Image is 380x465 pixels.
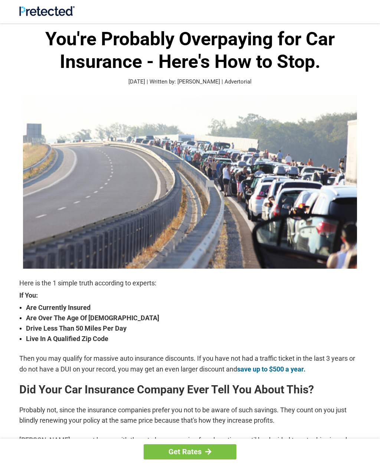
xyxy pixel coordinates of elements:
[144,444,236,459] a: Get Rates
[26,313,361,323] strong: Are Over The Age Of [DEMOGRAPHIC_DATA]
[26,302,361,313] strong: Are Currently Insured
[19,292,361,299] strong: If You:
[19,10,75,17] a: Site Logo
[19,6,75,16] img: Site Logo
[19,405,361,426] p: Probably not, since the insurance companies prefer you not to be aware of such savings. They coun...
[19,78,361,86] p: [DATE] | Written by: [PERSON_NAME] | Advertorial
[19,28,361,73] h1: You're Probably Overpaying for Car Insurance - Here's How to Stop.
[19,384,361,396] h2: Did Your Car Insurance Company Ever Tell You About This?
[26,323,361,334] strong: Drive Less Than 50 Miles Per Day
[19,353,361,374] p: Then you may qualify for massive auto insurance discounts. If you have not had a traffic ticket i...
[26,334,361,344] strong: Live In A Qualified Zip Code
[19,435,361,456] p: [PERSON_NAME] was not happy with the rate he was paying for a long time, until he decided to ente...
[19,278,361,288] p: Here is the 1 simple truth according to experts:
[237,365,305,373] a: save up to $500 a year.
